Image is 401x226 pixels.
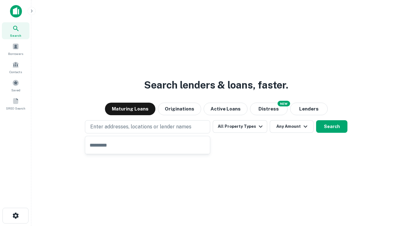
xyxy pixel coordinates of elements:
a: Saved [2,77,29,94]
img: capitalize-icon.png [10,5,22,18]
button: Search distressed loans with lien and other non-mortgage details. [250,103,288,115]
button: Maturing Loans [105,103,155,115]
button: Originations [158,103,201,115]
span: Contacts [9,69,22,74]
iframe: Chat Widget [370,156,401,186]
span: Saved [11,88,20,93]
div: NEW [278,101,290,106]
button: Search [316,120,347,133]
button: All Property Types [213,120,267,133]
button: Any Amount [270,120,314,133]
button: Enter addresses, locations or lender names [85,120,210,133]
a: Search [2,22,29,39]
a: Borrowers [2,40,29,57]
span: Borrowers [8,51,23,56]
a: SREO Search [2,95,29,112]
p: Enter addresses, locations or lender names [90,123,191,131]
a: Contacts [2,59,29,76]
span: SREO Search [6,106,25,111]
span: Search [10,33,21,38]
h3: Search lenders & loans, faster. [144,78,288,93]
button: Lenders [290,103,328,115]
button: Active Loans [204,103,247,115]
